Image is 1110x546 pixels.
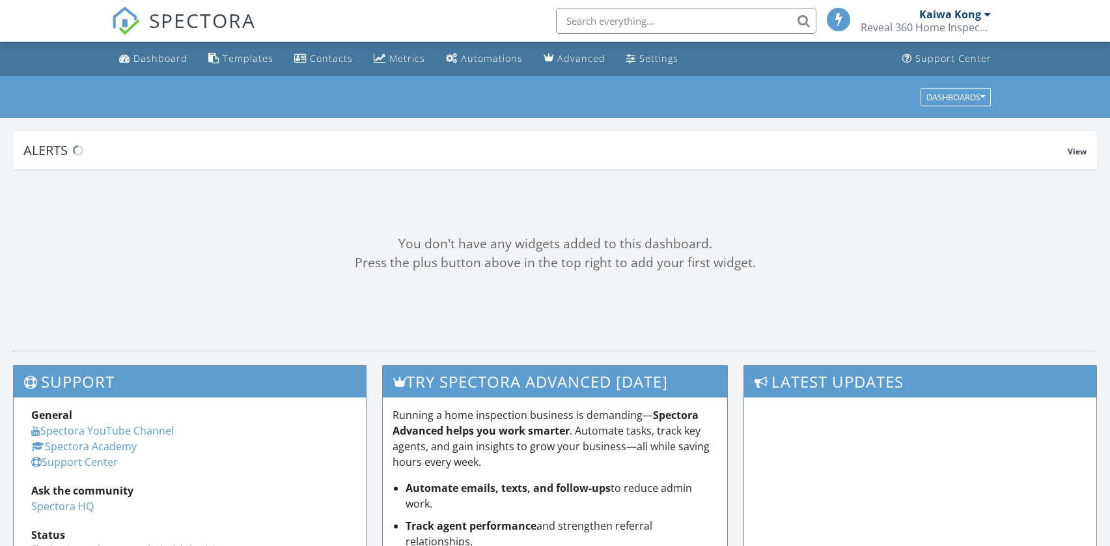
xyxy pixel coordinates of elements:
div: Press the plus button above in the top right to add your first widget. [13,253,1097,272]
div: Support Center [915,52,992,65]
strong: General [31,408,72,422]
div: Status [31,527,348,543]
a: Templates [203,47,279,71]
h3: Latest Updates [744,366,1096,397]
div: Templates [223,52,273,65]
div: Kaiwa Kong [919,8,981,21]
strong: Track agent performance [406,519,536,533]
a: Support Center [31,455,118,469]
a: Dashboard [114,47,193,71]
div: Dashboards [926,93,985,102]
a: Spectora HQ [31,499,94,513]
p: Running a home inspection business is demanding— . Automate tasks, track key agents, and gain ins... [393,407,717,470]
a: Contacts [289,47,358,71]
span: SPECTORA [149,7,256,34]
div: Dashboard [133,52,187,65]
a: Advanced [538,47,611,71]
div: You don't have any widgets added to this dashboard. [13,235,1097,253]
div: Automations [461,52,523,65]
div: Ask the community [31,483,348,498]
input: Search everything... [556,8,816,34]
div: Settings [639,52,678,65]
h3: Support [14,366,366,397]
a: Spectora Academy [31,439,137,453]
li: to reduce admin work. [406,480,717,511]
strong: Spectora Advanced helps you work smarter [393,408,699,438]
div: Advanced [557,52,605,65]
strong: Automate emails, texts, and follow-ups [406,481,611,495]
a: Automations (Basic) [441,47,528,71]
a: Metrics [368,47,430,71]
div: Contacts [310,52,353,65]
div: Reveal 360 Home Inspection [861,21,991,34]
span: View [1068,146,1087,157]
div: Metrics [389,52,425,65]
div: Alerts [23,141,1068,159]
a: Spectora YouTube Channel [31,424,174,438]
h3: Try spectora advanced [DATE] [383,366,727,397]
a: SPECTORA [111,18,256,45]
button: Dashboards [921,88,991,106]
img: The Best Home Inspection Software - Spectora [111,7,140,35]
a: Settings [621,47,684,71]
a: Support Center [897,47,997,71]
